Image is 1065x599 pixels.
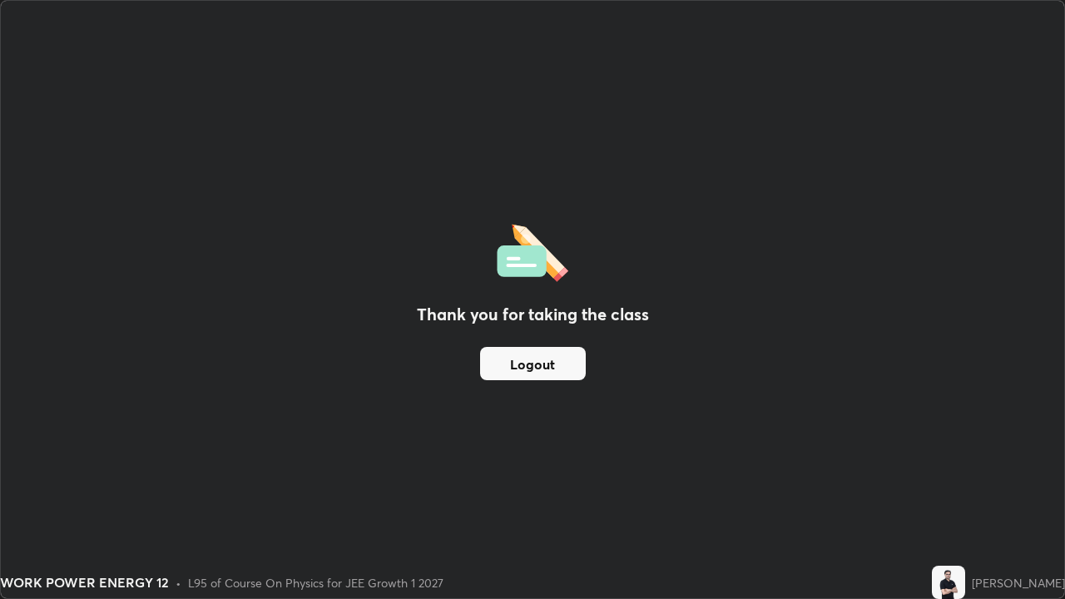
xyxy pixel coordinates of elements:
[176,574,181,592] div: •
[932,566,965,599] img: b499b2d2288d465e9a261f82da0a8523.jpg
[188,574,443,592] div: L95 of Course On Physics for JEE Growth 1 2027
[480,347,586,380] button: Logout
[497,219,568,282] img: offlineFeedback.1438e8b3.svg
[972,574,1065,592] div: [PERSON_NAME]
[417,302,649,327] h2: Thank you for taking the class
